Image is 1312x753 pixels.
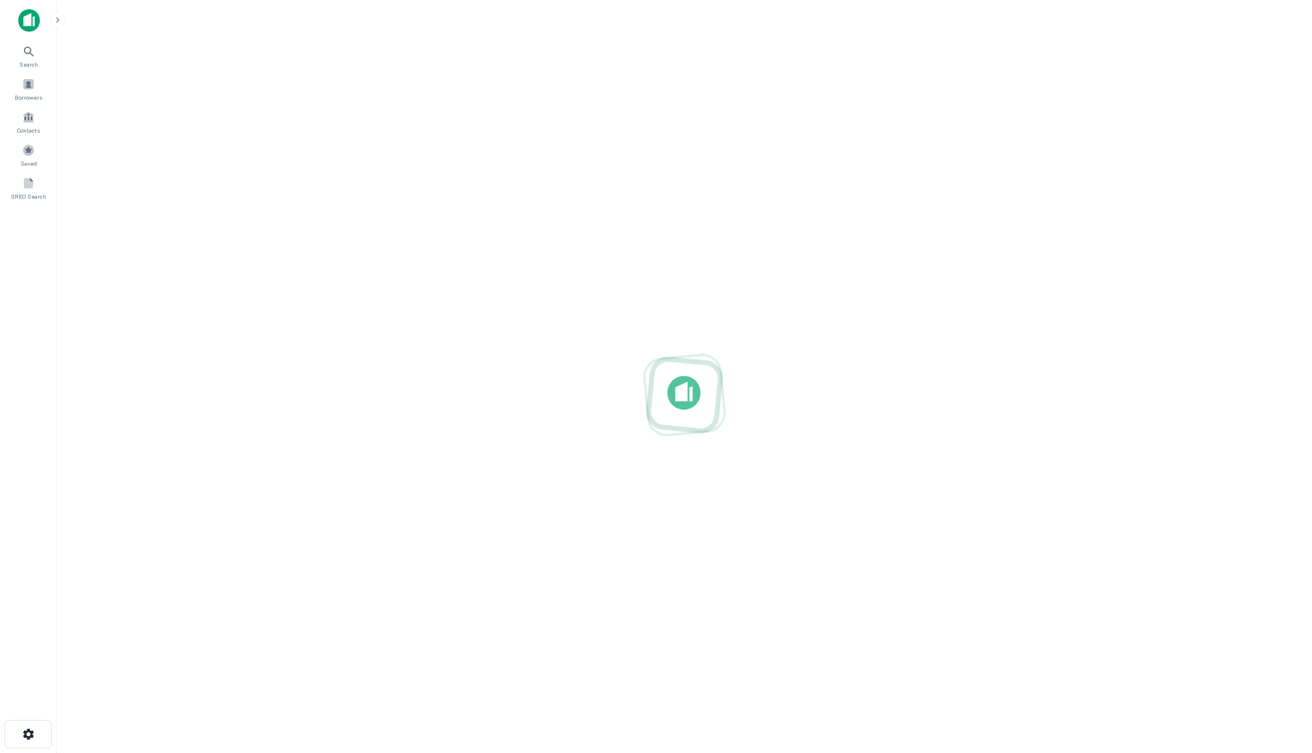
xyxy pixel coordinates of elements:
span: Borrowers [15,93,42,102]
a: Contacts [3,106,54,137]
span: Search [19,60,38,69]
a: SREO Search [3,172,54,203]
span: SREO Search [11,192,46,201]
span: Contacts [17,126,40,135]
a: Search [3,40,54,71]
iframe: Chat Widget [1255,662,1312,717]
span: Saved [20,159,37,168]
a: Saved [3,139,54,170]
a: Borrowers [3,73,54,104]
img: capitalize-icon.png [18,9,40,32]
